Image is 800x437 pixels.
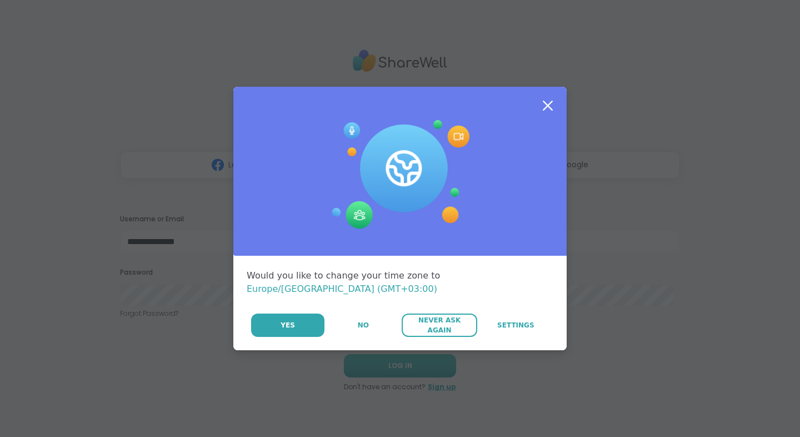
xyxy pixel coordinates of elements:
[281,320,295,330] span: Yes
[331,120,469,229] img: Session Experience
[247,269,553,296] div: Would you like to change your time zone to
[326,314,401,337] button: No
[407,315,471,335] span: Never Ask Again
[247,284,437,294] span: Europe/[GEOGRAPHIC_DATA] (GMT+03:00)
[497,320,534,330] span: Settings
[402,314,477,337] button: Never Ask Again
[358,320,369,330] span: No
[251,314,324,337] button: Yes
[478,314,553,337] a: Settings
